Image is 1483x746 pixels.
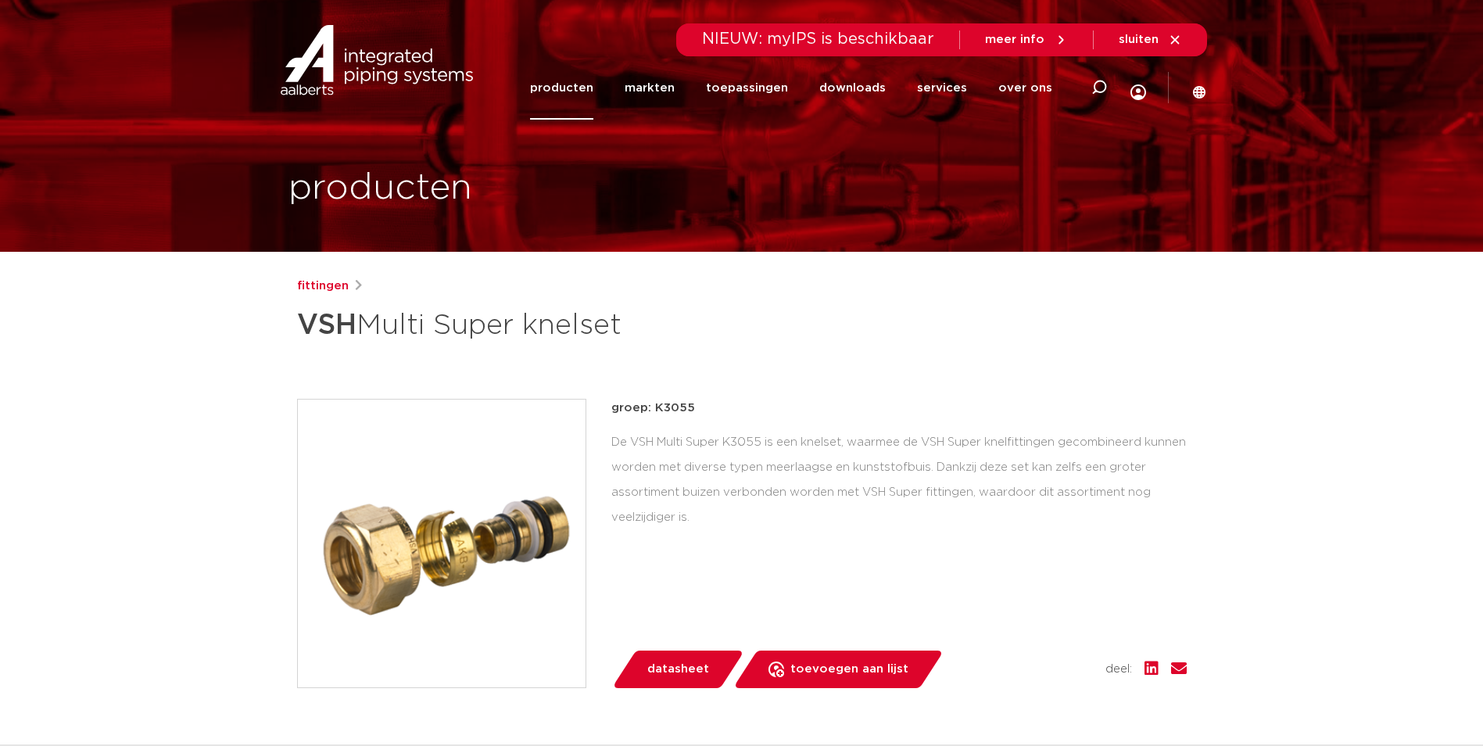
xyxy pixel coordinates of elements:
[790,657,908,682] span: toevoegen aan lijst
[298,400,586,687] img: Product Image for VSH Multi Super knelset
[1119,33,1182,47] a: sluiten
[611,651,744,688] a: datasheet
[297,277,349,296] a: fittingen
[985,34,1044,45] span: meer info
[288,163,472,213] h1: producten
[1105,660,1132,679] span: deel:
[297,311,356,339] strong: VSH
[530,56,1052,120] nav: Menu
[819,56,886,120] a: downloads
[611,430,1187,529] div: De VSH Multi Super K3055 is een knelset, waarmee de VSH Super knelfittingen gecombineerd kunnen w...
[1130,52,1146,124] div: my IPS
[917,56,967,120] a: services
[647,657,709,682] span: datasheet
[1119,34,1159,45] span: sluiten
[297,302,884,349] h1: Multi Super knelset
[625,56,675,120] a: markten
[702,31,934,47] span: NIEUW: myIPS is beschikbaar
[611,399,1187,418] p: groep: K3055
[530,56,593,120] a: producten
[706,56,788,120] a: toepassingen
[998,56,1052,120] a: over ons
[985,33,1068,47] a: meer info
